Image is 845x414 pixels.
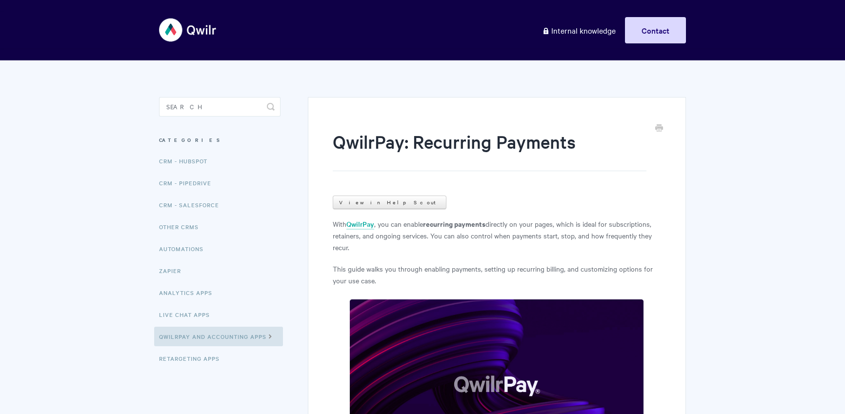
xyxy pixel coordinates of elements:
[625,17,686,43] a: Contact
[159,97,281,117] input: Search
[159,151,215,171] a: CRM - HubSpot
[159,239,211,258] a: Automations
[159,217,206,237] a: Other CRMs
[535,17,623,43] a: Internal knowledge
[154,327,283,346] a: QwilrPay and Accounting Apps
[159,261,188,280] a: Zapier
[159,131,281,149] h3: Categories
[346,219,374,230] a: QwilrPay
[159,173,219,193] a: CRM - Pipedrive
[655,123,663,134] a: Print this Article
[159,349,227,368] a: Retargeting Apps
[333,129,646,171] h1: QwilrPay: Recurring Payments
[423,218,485,229] strong: recurring payments
[159,12,217,48] img: Qwilr Help Center
[333,218,661,253] p: With , you can enable directly on your pages, which is ideal for subscriptions, retainers, and on...
[333,263,661,286] p: This guide walks you through enabling payments, setting up recurring billing, and customizing opt...
[159,283,220,302] a: Analytics Apps
[159,195,226,215] a: CRM - Salesforce
[333,196,446,209] a: View in Help Scout
[159,305,217,324] a: Live Chat Apps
